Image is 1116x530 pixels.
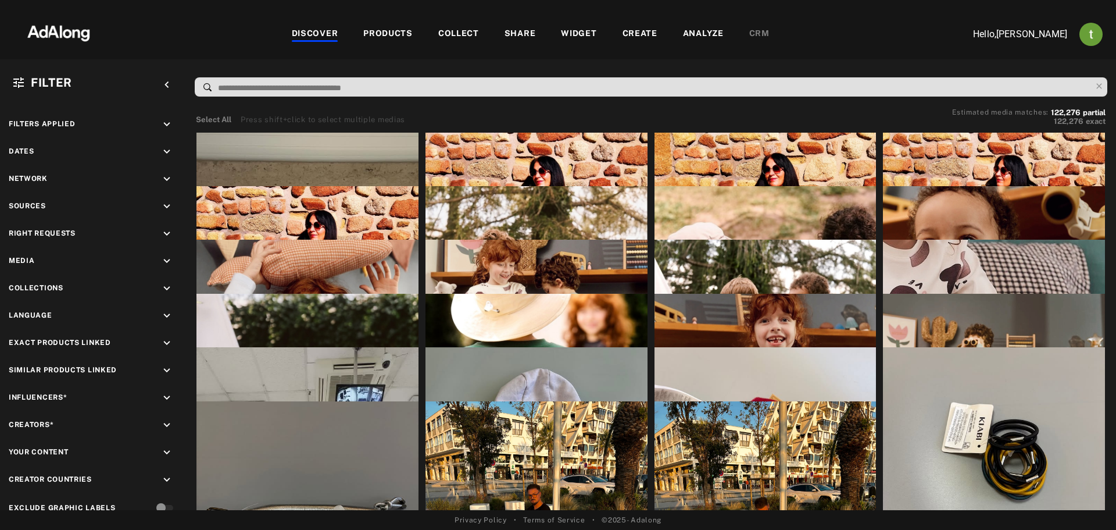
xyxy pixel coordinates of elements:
div: Exclude Graphic Labels [9,503,115,513]
i: keyboard_arrow_down [160,255,173,268]
a: Terms of Service [523,515,585,525]
a: Privacy Policy [455,515,507,525]
div: COLLECT [438,27,479,41]
span: Creator Countries [9,475,92,483]
span: Filter [31,76,72,90]
span: Creators* [9,421,53,429]
i: keyboard_arrow_down [160,419,173,432]
img: ACg8ocJj1Mp6hOb8A41jL1uwSMxz7God0ICt0FEFk954meAQ=s96-c [1079,23,1103,46]
i: keyboard_arrow_down [160,200,173,213]
div: CREATE [623,27,657,41]
div: Press shift+click to select multiple medias [241,114,405,126]
span: • [514,515,517,525]
i: keyboard_arrow_down [160,118,173,131]
p: Hello, [PERSON_NAME] [951,27,1067,41]
span: Filters applied [9,120,76,128]
span: Media [9,257,35,265]
button: 122,276exact [952,116,1106,127]
span: Estimated media matches: [952,108,1049,116]
button: 122,276partial [1051,110,1106,116]
i: keyboard_arrow_down [160,310,173,322]
button: Account settings [1076,20,1106,49]
span: 122,276 [1051,108,1081,117]
i: keyboard_arrow_down [160,173,173,186]
span: Influencers* [9,393,67,401]
button: Select All [196,114,231,126]
span: Network [9,175,48,183]
span: Your Content [9,448,68,456]
div: WIDGET [561,27,596,41]
img: 63233d7d88ed69de3c212112c67096b6.png [8,15,110,49]
i: keyboard_arrow_down [160,474,173,486]
span: 122,276 [1054,117,1083,126]
span: © 2025 - Adalong [602,515,661,525]
span: Sources [9,202,46,210]
span: Right Requests [9,229,76,237]
i: keyboard_arrow_down [160,337,173,350]
span: Dates [9,147,34,155]
div: CRM [749,27,770,41]
i: keyboard_arrow_down [160,227,173,240]
i: keyboard_arrow_down [160,364,173,377]
span: Exact Products Linked [9,339,111,347]
div: PRODUCTS [363,27,413,41]
div: ANALYZE [683,27,724,41]
div: SHARE [505,27,536,41]
i: keyboard_arrow_down [160,145,173,158]
span: Collections [9,284,63,292]
i: keyboard_arrow_down [160,392,173,404]
span: • [592,515,595,525]
div: DISCOVER [292,27,338,41]
span: Language [9,311,52,319]
i: keyboard_arrow_down [160,282,173,295]
span: Similar Products Linked [9,366,117,374]
i: keyboard_arrow_down [160,446,173,459]
i: keyboard_arrow_left [160,79,173,91]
